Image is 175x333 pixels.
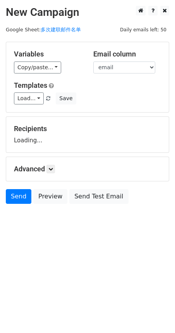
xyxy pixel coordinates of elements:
[93,50,161,58] h5: Email column
[6,27,81,32] small: Google Sheet:
[69,189,128,204] a: Send Test Email
[117,27,169,32] a: Daily emails left: 50
[14,61,61,73] a: Copy/paste...
[14,125,161,145] div: Loading...
[33,189,67,204] a: Preview
[6,6,169,19] h2: New Campaign
[14,50,82,58] h5: Variables
[56,92,76,104] button: Save
[14,81,47,89] a: Templates
[14,165,161,173] h5: Advanced
[14,92,44,104] a: Load...
[6,189,31,204] a: Send
[41,27,81,32] a: 多次建联邮件名单
[14,125,161,133] h5: Recipients
[117,26,169,34] span: Daily emails left: 50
